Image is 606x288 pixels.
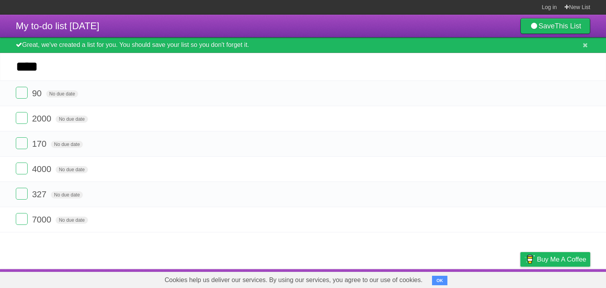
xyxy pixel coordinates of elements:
span: No due date [56,166,88,173]
span: No due date [56,116,88,123]
b: This List [555,22,581,30]
span: No due date [46,90,78,97]
span: 90 [32,88,43,98]
label: Done [16,112,28,124]
span: 327 [32,189,49,199]
label: Done [16,213,28,225]
a: About [415,271,432,286]
label: Done [16,87,28,99]
a: Buy me a coffee [520,252,590,267]
a: SaveThis List [520,18,590,34]
span: 2000 [32,114,53,123]
span: No due date [51,141,83,148]
a: Privacy [510,271,531,286]
label: Done [16,163,28,174]
img: Buy me a coffee [524,252,535,266]
a: Terms [483,271,501,286]
span: My to-do list [DATE] [16,21,99,31]
span: No due date [51,191,83,198]
a: Developers [441,271,473,286]
span: Cookies help us deliver our services. By using our services, you agree to our use of cookies. [157,272,430,288]
span: 170 [32,139,49,149]
span: Buy me a coffee [537,252,586,266]
label: Done [16,188,28,200]
button: OK [432,276,447,285]
span: 7000 [32,215,53,224]
span: 4000 [32,164,53,174]
span: No due date [56,217,88,224]
label: Done [16,137,28,149]
a: Suggest a feature [541,271,590,286]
